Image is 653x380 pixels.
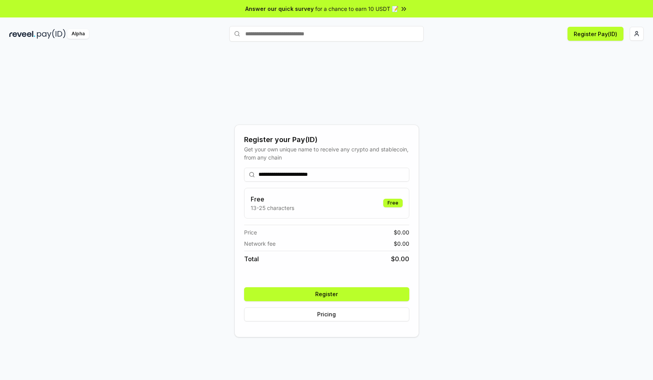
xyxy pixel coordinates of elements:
span: for a chance to earn 10 USDT 📝 [315,5,398,13]
span: Answer our quick survey [245,5,314,13]
button: Register [244,287,409,301]
span: Network fee [244,239,276,248]
img: pay_id [37,29,66,39]
img: reveel_dark [9,29,35,39]
span: Price [244,228,257,236]
div: Get your own unique name to receive any crypto and stablecoin, from any chain [244,145,409,161]
button: Pricing [244,307,409,321]
p: 13-25 characters [251,204,294,212]
div: Alpha [67,29,89,39]
span: Total [244,254,259,264]
h3: Free [251,194,294,204]
span: $ 0.00 [391,254,409,264]
div: Register your Pay(ID) [244,134,409,145]
div: Free [383,199,403,207]
button: Register Pay(ID) [567,27,623,41]
span: $ 0.00 [394,228,409,236]
span: $ 0.00 [394,239,409,248]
